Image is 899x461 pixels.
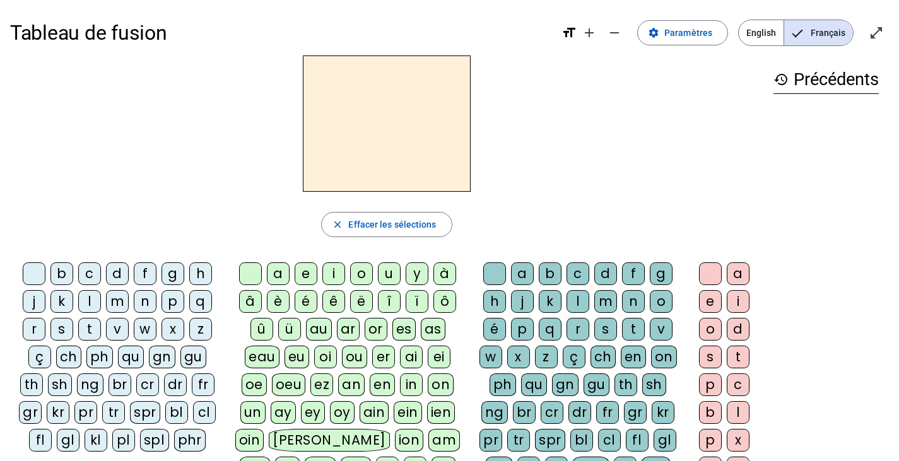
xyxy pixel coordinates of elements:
[535,346,558,368] div: z
[242,373,267,396] div: oe
[591,346,616,368] div: ch
[372,346,395,368] div: er
[699,346,722,368] div: s
[106,262,129,285] div: d
[174,429,206,452] div: phr
[394,401,422,424] div: ein
[19,401,42,424] div: gr
[699,429,722,452] div: p
[727,401,749,424] div: l
[180,346,206,368] div: gu
[570,429,593,452] div: bl
[337,318,360,341] div: ar
[106,318,129,341] div: v
[622,262,645,285] div: f
[483,290,506,313] div: h
[322,262,345,285] div: i
[727,373,749,396] div: c
[654,429,676,452] div: gl
[428,429,460,452] div: am
[607,25,622,40] mat-icon: remove
[395,429,424,452] div: ion
[56,346,81,368] div: ch
[350,262,373,285] div: o
[567,318,589,341] div: r
[869,25,884,40] mat-icon: open_in_full
[272,373,306,396] div: oeu
[164,373,187,396] div: dr
[784,20,853,45] span: Français
[134,290,156,313] div: n
[624,401,647,424] div: gr
[189,290,212,313] div: q
[541,401,563,424] div: cr
[48,373,72,396] div: sh
[378,262,401,285] div: u
[567,262,589,285] div: c
[348,217,436,232] span: Effacer les sélections
[29,429,52,452] div: fl
[189,318,212,341] div: z
[481,401,508,424] div: ng
[490,373,516,396] div: ph
[699,401,722,424] div: b
[664,25,712,40] span: Paramètres
[250,318,273,341] div: û
[77,373,103,396] div: ng
[539,290,561,313] div: k
[23,290,45,313] div: j
[773,66,879,94] h3: Précédents
[727,318,749,341] div: d
[106,290,129,313] div: m
[602,20,627,45] button: Diminuer la taille de la police
[50,262,73,285] div: b
[245,346,279,368] div: eau
[350,290,373,313] div: ë
[773,72,789,87] mat-icon: history
[479,346,502,368] div: w
[332,219,343,230] mat-icon: close
[269,429,389,452] div: [PERSON_NAME]
[539,318,561,341] div: q
[511,262,534,285] div: a
[162,262,184,285] div: g
[240,401,266,424] div: un
[365,318,387,341] div: or
[57,429,79,452] div: gl
[507,429,530,452] div: tr
[85,429,107,452] div: kl
[189,262,212,285] div: h
[74,401,97,424] div: pr
[479,429,502,452] div: pr
[192,373,214,396] div: fr
[567,290,589,313] div: l
[50,318,73,341] div: s
[594,318,617,341] div: s
[130,401,160,424] div: spr
[535,429,565,452] div: spr
[539,262,561,285] div: b
[621,346,646,368] div: en
[421,318,445,341] div: as
[648,27,659,38] mat-icon: settings
[321,212,452,237] button: Effacer les sélections
[433,290,456,313] div: ô
[342,346,367,368] div: ou
[427,401,455,424] div: ien
[406,262,428,285] div: y
[699,318,722,341] div: o
[267,262,290,285] div: a
[513,401,536,424] div: br
[10,13,551,53] h1: Tableau de fusion
[295,262,317,285] div: e
[149,346,175,368] div: gn
[594,262,617,285] div: d
[428,373,454,396] div: on
[267,290,290,313] div: è
[78,262,101,285] div: c
[507,346,530,368] div: x
[23,318,45,341] div: r
[626,429,649,452] div: fl
[598,429,621,452] div: cl
[738,20,854,46] mat-button-toggle-group: Language selection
